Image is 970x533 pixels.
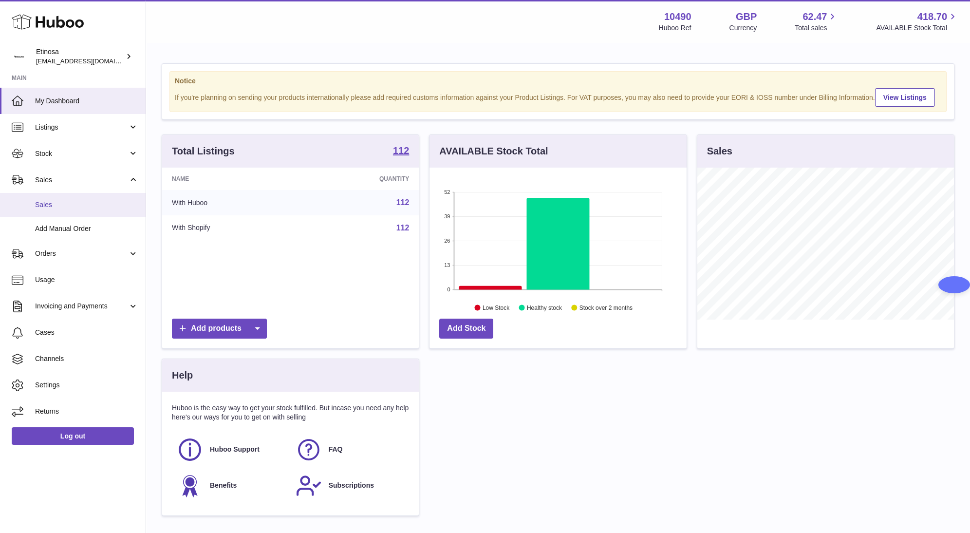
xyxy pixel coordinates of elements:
[35,328,138,337] span: Cases
[35,123,128,132] span: Listings
[35,200,138,209] span: Sales
[445,238,450,244] text: 26
[875,88,935,107] a: View Listings
[296,473,405,499] a: Subscriptions
[35,302,128,311] span: Invoicing and Payments
[35,381,138,390] span: Settings
[579,305,633,311] text: Stock over 2 months
[300,168,419,190] th: Quantity
[876,10,958,33] a: 418.70 AVAILABLE Stock Total
[527,305,562,311] text: Healthy stock
[162,215,300,241] td: With Shopify
[35,354,138,363] span: Channels
[162,190,300,215] td: With Huboo
[393,146,409,157] a: 112
[210,481,237,490] span: Benefits
[736,10,757,23] strong: GBP
[802,10,827,23] span: 62.47
[35,407,138,416] span: Returns
[396,198,410,207] a: 112
[396,224,410,232] a: 112
[445,213,450,219] text: 39
[175,76,941,86] strong: Notice
[795,10,838,33] a: 62.47 Total sales
[296,437,405,463] a: FAQ
[36,57,143,65] span: [EMAIL_ADDRESS][DOMAIN_NAME]
[664,10,691,23] strong: 10490
[172,369,193,382] h3: Help
[177,437,286,463] a: Huboo Support
[659,23,691,33] div: Huboo Ref
[329,445,343,454] span: FAQ
[917,10,947,23] span: 418.70
[12,49,26,64] img: Wolphuk@gmail.com
[876,23,958,33] span: AVAILABLE Stock Total
[36,47,124,66] div: Etinosa
[12,427,134,445] a: Log out
[35,149,128,158] span: Stock
[707,145,732,158] h3: Sales
[175,87,941,107] div: If you're planning on sending your products internationally please add required customs informati...
[35,249,128,258] span: Orders
[162,168,300,190] th: Name
[35,175,128,185] span: Sales
[448,286,450,292] text: 0
[35,224,138,233] span: Add Manual Order
[445,262,450,268] text: 13
[729,23,757,33] div: Currency
[177,473,286,499] a: Benefits
[393,146,409,155] strong: 112
[439,145,548,158] h3: AVAILABLE Stock Total
[172,319,267,339] a: Add products
[439,319,493,339] a: Add Stock
[210,445,260,454] span: Huboo Support
[483,305,510,311] text: Low Stock
[329,481,374,490] span: Subscriptions
[445,189,450,195] text: 52
[172,145,235,158] h3: Total Listings
[172,403,409,422] p: Huboo is the easy way to get your stock fulfilled. But incase you need any help here's our ways f...
[795,23,838,33] span: Total sales
[35,96,138,106] span: My Dashboard
[35,275,138,285] span: Usage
